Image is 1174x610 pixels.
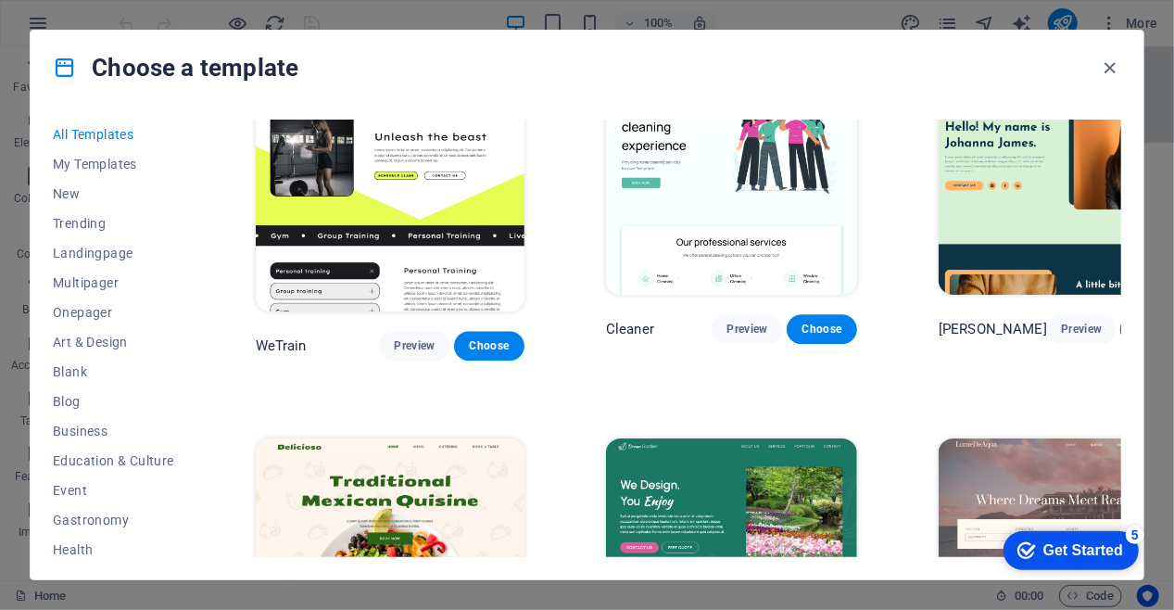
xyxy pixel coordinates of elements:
[53,216,174,231] span: Trending
[53,542,174,557] span: Health
[137,4,156,22] div: 5
[712,314,782,344] button: Preview
[53,535,174,565] button: Health
[53,157,174,172] span: My Templates
[1062,322,1102,337] span: Preview
[53,327,174,357] button: Art & Design
[53,149,174,179] button: My Templates
[53,513,174,527] span: Gastronomy
[787,314,857,344] button: Choose
[606,63,857,295] img: Cleaner
[53,186,174,201] span: New
[53,246,174,261] span: Landingpage
[53,305,174,320] span: Onepager
[53,446,174,476] button: Education & Culture
[53,298,174,327] button: Onepager
[606,320,654,338] p: Cleaner
[53,483,174,498] span: Event
[53,53,298,83] h4: Choose a template
[53,335,174,349] span: Art & Design
[53,120,174,149] button: All Templates
[53,364,174,379] span: Blank
[53,357,174,387] button: Blank
[53,453,174,468] span: Education & Culture
[53,424,174,438] span: Business
[53,416,174,446] button: Business
[53,275,174,290] span: Multipager
[55,20,134,37] div: Get Started
[726,322,767,337] span: Preview
[53,268,174,298] button: Multipager
[256,63,524,311] img: WeTrain
[53,127,174,142] span: All Templates
[53,209,174,238] button: Trending
[394,338,435,353] span: Preview
[256,337,307,355] p: WeTrain
[53,238,174,268] button: Landingpage
[379,331,449,361] button: Preview
[15,9,150,48] div: Get Started 5 items remaining, 0% complete
[53,394,174,409] span: Blog
[53,476,174,505] button: Event
[469,338,510,353] span: Choose
[53,387,174,416] button: Blog
[939,320,1047,338] p: [PERSON_NAME]
[53,505,174,535] button: Gastronomy
[53,179,174,209] button: New
[454,331,524,361] button: Choose
[1047,314,1117,344] button: Preview
[802,322,842,337] span: Choose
